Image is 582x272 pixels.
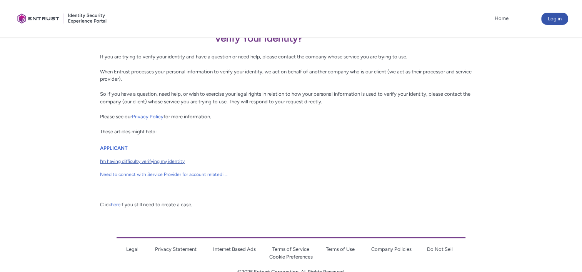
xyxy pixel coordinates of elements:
[111,202,120,207] a: here
[100,171,228,178] span: Need to connect with Service Provider for account related issues
[427,246,452,252] a: Do Not Sell
[100,201,482,209] div: Click if you still need to create a case.
[126,246,138,252] a: Legal
[269,254,313,260] a: Cookie Preferences
[100,168,228,181] a: Need to connect with Service Provider for account related issues
[272,246,309,252] a: Terms of Service
[100,31,482,46] p: Verify Your Identity?
[100,31,482,136] div: If you are trying to verify your identity and have a question or need help, please contact the co...
[155,246,196,252] a: Privacy Statement
[100,155,228,168] a: I’m having difficulty verifying my identity
[371,246,411,252] a: Company Policies
[325,246,354,252] a: Terms of Use
[132,114,163,119] a: Privacy Policy
[100,158,228,165] span: I’m having difficulty verifying my identity
[493,13,510,24] a: Home
[541,13,568,25] button: Log in
[100,145,128,151] a: APPLICANT
[213,246,255,252] a: Internet Based Ads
